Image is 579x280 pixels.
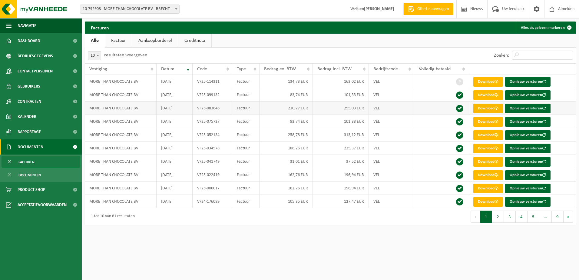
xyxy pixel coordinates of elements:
td: MORE THAN CHOCOLATE BV [85,155,157,168]
button: Next [564,211,573,223]
td: Factuur [232,128,260,142]
strong: [PERSON_NAME] [364,7,394,11]
button: Opnieuw versturen [505,170,551,180]
td: VF25-052134 [193,128,232,142]
label: resultaten weergeven [104,53,147,58]
td: MORE THAN CHOCOLATE BV [85,88,157,102]
span: Bedrag incl. BTW [317,67,352,72]
td: 225,37 EUR [313,142,369,155]
td: 196,94 EUR [313,182,369,195]
span: Facturen [18,156,35,168]
button: 4 [516,211,528,223]
td: VF25-075727 [193,115,232,128]
td: MORE THAN CHOCOLATE BV [85,142,157,155]
td: VF25-114311 [193,75,232,88]
a: Download [473,144,503,153]
td: VF25-006017 [193,182,232,195]
td: Factuur [232,155,260,168]
td: 101,33 EUR [313,88,369,102]
td: 186,26 EUR [260,142,313,155]
label: Zoeken: [494,53,509,58]
td: [DATE] [157,115,192,128]
button: Alles als gelezen markeren [516,22,575,34]
button: Opnieuw versturen [505,197,551,207]
td: VF25-099132 [193,88,232,102]
h2: Facturen [85,22,115,33]
td: VEL [369,75,414,88]
a: Download [473,197,503,207]
button: Opnieuw versturen [505,130,551,140]
td: VEL [369,115,414,128]
a: Aankoopborderel [132,34,178,48]
td: 127,47 EUR [313,195,369,208]
button: Opnieuw versturen [505,104,551,113]
span: 10-792908 - MORE THAN CHOCOLATE BV - BRECHT [80,5,180,14]
a: Download [473,90,503,100]
td: Factuur [232,168,260,182]
td: VEL [369,128,414,142]
button: Previous [471,211,480,223]
td: 83,74 EUR [260,115,313,128]
td: MORE THAN CHOCOLATE BV [85,195,157,208]
td: Factuur [232,102,260,115]
td: [DATE] [157,88,192,102]
td: [DATE] [157,155,192,168]
td: 210,77 EUR [260,102,313,115]
span: Documenten [18,139,43,155]
td: Factuur [232,182,260,195]
td: 134,73 EUR [260,75,313,88]
td: 162,76 EUR [260,168,313,182]
td: 162,76 EUR [260,182,313,195]
a: Download [473,157,503,167]
td: VEL [369,102,414,115]
td: VF25-022419 [193,168,232,182]
td: [DATE] [157,195,192,208]
td: 196,94 EUR [313,168,369,182]
td: 37,52 EUR [313,155,369,168]
td: MORE THAN CHOCOLATE BV [85,182,157,195]
td: VF25-034578 [193,142,232,155]
span: Bedrijfscode [373,67,398,72]
td: MORE THAN CHOCOLATE BV [85,102,157,115]
span: … [539,211,552,223]
button: Opnieuw versturen [505,90,551,100]
td: [DATE] [157,168,192,182]
span: Gebruikers [18,79,40,94]
td: [DATE] [157,182,192,195]
a: Download [473,170,503,180]
span: Offerte aanvragen [416,6,450,12]
button: Opnieuw versturen [505,77,551,87]
td: [DATE] [157,128,192,142]
td: Factuur [232,75,260,88]
span: Vestiging [89,67,107,72]
button: Opnieuw versturen [505,117,551,127]
td: Factuur [232,88,260,102]
td: 163,02 EUR [313,75,369,88]
a: Download [473,117,503,127]
span: Contactpersonen [18,64,53,79]
td: VEL [369,195,414,208]
span: Dashboard [18,33,40,48]
td: VF25-083646 [193,102,232,115]
td: MORE THAN CHOCOLATE BV [85,115,157,128]
td: [DATE] [157,102,192,115]
span: Acceptatievoorwaarden [18,197,67,212]
td: VEL [369,88,414,102]
span: Contracten [18,94,41,109]
td: 258,78 EUR [260,128,313,142]
span: Datum [161,67,174,72]
td: 83,74 EUR [260,88,313,102]
button: Opnieuw versturen [505,184,551,193]
span: Product Shop [18,182,45,197]
a: Alle [85,34,105,48]
td: Factuur [232,142,260,155]
td: Factuur [232,195,260,208]
a: Creditnota [178,34,211,48]
a: Documenten [2,169,80,181]
a: Download [473,184,503,193]
td: MORE THAN CHOCOLATE BV [85,75,157,88]
td: VEL [369,155,414,168]
button: 3 [504,211,516,223]
td: VEL [369,182,414,195]
a: Download [473,77,503,87]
